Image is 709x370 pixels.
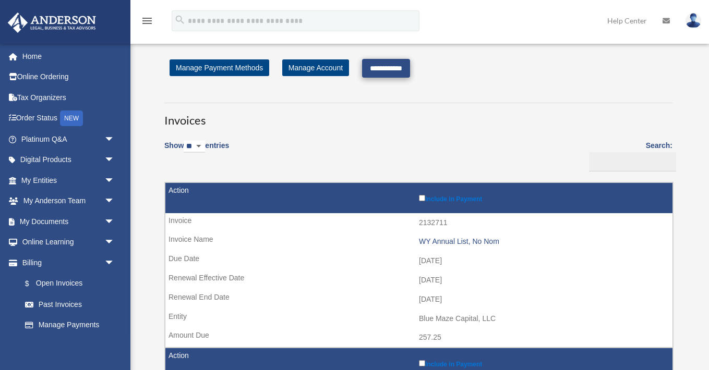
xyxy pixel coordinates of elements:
td: 2132711 [165,213,672,233]
label: Show entries [164,139,229,163]
a: Online Learningarrow_drop_down [7,232,130,253]
img: Anderson Advisors Platinum Portal [5,13,99,33]
span: arrow_drop_down [104,191,125,212]
span: arrow_drop_down [104,129,125,150]
a: Past Invoices [15,294,125,315]
td: [DATE] [165,270,672,290]
span: arrow_drop_down [104,211,125,232]
a: Order StatusNEW [7,108,130,129]
a: Tax Organizers [7,87,130,108]
input: Include in Payment [419,360,425,366]
label: Search: [585,139,672,171]
td: 257.25 [165,328,672,348]
a: Online Ordering [7,67,130,88]
a: My Entitiesarrow_drop_down [7,170,130,191]
input: Search: [589,152,676,172]
span: arrow_drop_down [104,170,125,191]
span: arrow_drop_down [104,232,125,253]
input: Include in Payment [419,195,425,201]
div: WY Annual List, No Nom [419,237,667,246]
a: menu [141,18,153,27]
td: Blue Maze Capital, LLC [165,309,672,329]
span: arrow_drop_down [104,150,125,171]
select: Showentries [184,141,205,153]
img: User Pic [686,13,701,28]
a: Manage Payments [15,315,125,336]
td: [DATE] [165,251,672,271]
a: Digital Productsarrow_drop_down [7,150,130,170]
i: search [174,14,186,26]
a: My Anderson Teamarrow_drop_down [7,191,130,212]
a: Platinum Q&Aarrow_drop_down [7,129,130,150]
a: My Documentsarrow_drop_down [7,211,130,232]
div: NEW [60,110,83,126]
label: Include in Payment [419,193,667,203]
a: Manage Account [282,59,349,76]
a: Home [7,46,130,67]
label: Include in Payment [419,358,667,368]
h3: Invoices [164,103,672,129]
a: Manage Payment Methods [170,59,269,76]
td: [DATE] [165,290,672,310]
i: menu [141,15,153,27]
span: $ [31,277,36,290]
a: $Open Invoices [15,273,120,294]
a: Billingarrow_drop_down [7,252,125,273]
span: arrow_drop_down [104,252,125,274]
